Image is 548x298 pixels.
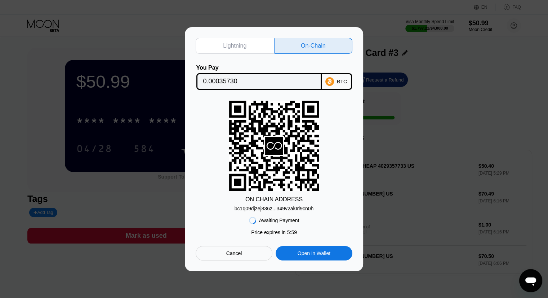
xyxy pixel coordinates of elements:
[196,65,352,90] div: You PayBTC
[287,229,297,235] span: 5 : 59
[301,42,325,49] div: On-Chain
[235,206,314,211] div: bc1q09djzej836z...349v2al0rl9cn0h
[223,42,246,49] div: Lightning
[226,250,242,257] div: Cancel
[337,79,347,84] div: BTC
[251,229,297,235] div: Price expires in
[298,250,330,257] div: Open in Wallet
[235,203,314,211] div: bc1q09djzej836z...349v2al0rl9cn0h
[245,196,303,203] div: ON CHAIN ADDRESS
[276,246,352,260] div: Open in Wallet
[196,65,322,71] div: You Pay
[259,218,299,223] div: Awaiting Payment
[196,38,274,54] div: Lightning
[274,38,353,54] div: On-Chain
[196,246,272,260] div: Cancel
[519,269,542,292] iframe: Button to launch messaging window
